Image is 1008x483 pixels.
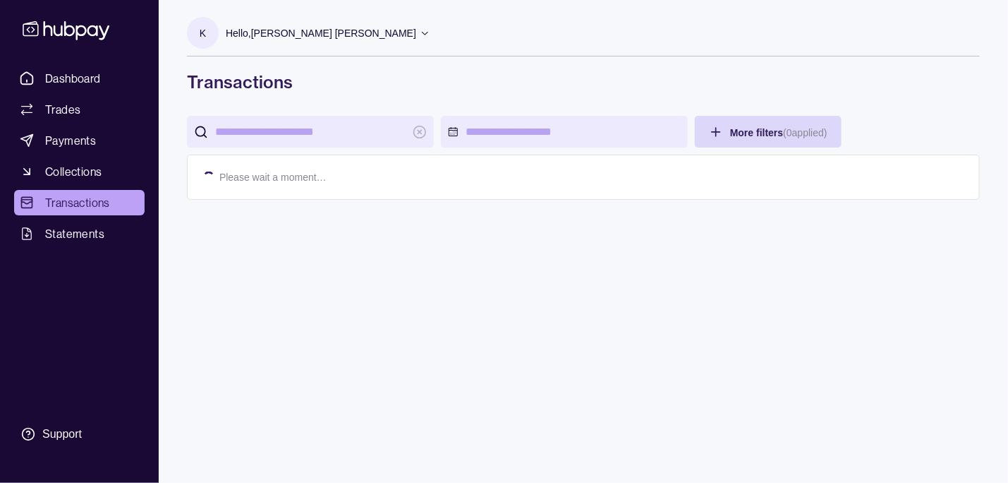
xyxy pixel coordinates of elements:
h1: Transactions [187,71,980,93]
a: Statements [14,221,145,246]
span: Payments [45,132,96,149]
div: Support [42,427,82,442]
p: ( 0 applied) [783,127,827,138]
input: search [215,116,406,148]
a: Payments [14,128,145,153]
a: Support [14,419,145,449]
span: More filters [730,127,827,138]
span: Collections [45,163,102,180]
a: Dashboard [14,66,145,91]
a: Trades [14,97,145,122]
a: Collections [14,159,145,184]
a: Transactions [14,190,145,215]
span: Statements [45,225,104,242]
span: Transactions [45,194,110,211]
p: K [200,25,206,41]
span: Trades [45,101,80,118]
button: More filters(0applied) [695,116,842,148]
p: Hello, [PERSON_NAME] [PERSON_NAME] [226,25,416,41]
p: Please wait a moment… [219,169,327,185]
span: Dashboard [45,70,101,87]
